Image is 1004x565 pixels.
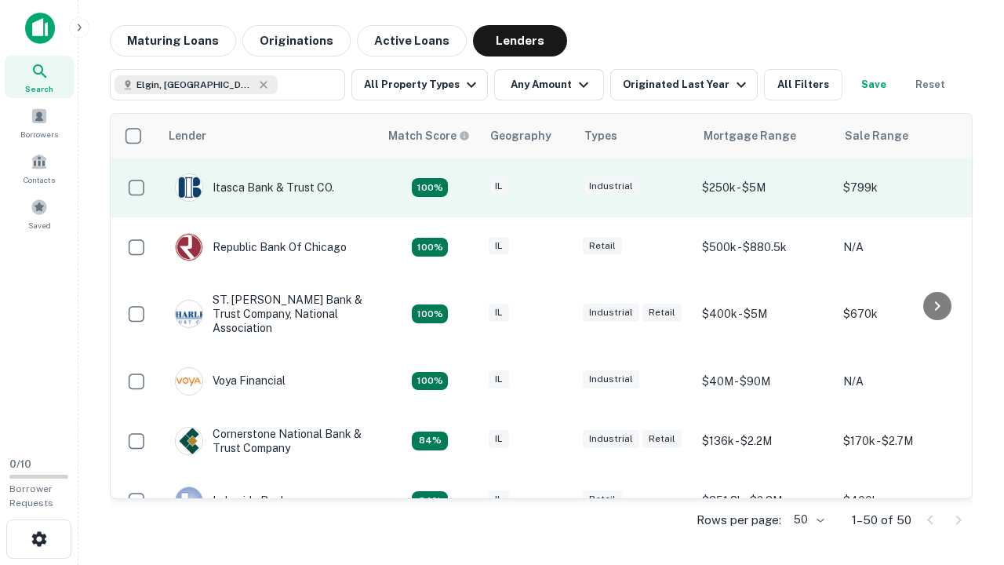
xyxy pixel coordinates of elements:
a: Borrowers [5,101,74,144]
div: IL [489,177,509,195]
p: Rows per page: [697,511,781,530]
th: Capitalize uses an advanced AI algorithm to match your search with the best lender. The match sco... [379,114,481,158]
button: Any Amount [494,69,604,100]
div: Retail [642,430,682,448]
div: Capitalize uses an advanced AI algorithm to match your search with the best lender. The match sco... [412,372,448,391]
span: 0 / 10 [9,458,31,470]
button: Originated Last Year [610,69,758,100]
span: Borrowers [20,128,58,140]
div: Originated Last Year [623,75,751,94]
img: picture [176,428,202,454]
th: Geography [481,114,575,158]
button: Originations [242,25,351,56]
img: capitalize-icon.png [25,13,55,44]
div: IL [489,237,509,255]
th: Mortgage Range [694,114,835,158]
div: 50 [788,508,827,531]
div: Sale Range [845,126,908,145]
div: Mortgage Range [704,126,796,145]
div: Capitalize uses an advanced AI algorithm to match your search with the best lender. The match sco... [412,491,448,510]
span: Borrower Requests [9,483,53,508]
a: Contacts [5,147,74,189]
div: IL [489,304,509,322]
button: All Property Types [351,69,488,100]
td: $670k [835,277,977,352]
img: picture [176,174,202,201]
div: Lakeside Bank [175,487,287,515]
a: Search [5,56,74,98]
p: 1–50 of 50 [852,511,911,530]
div: Lender [169,126,206,145]
td: $136k - $2.2M [694,411,835,471]
span: Search [25,82,53,95]
div: Capitalize uses an advanced AI algorithm to match your search with the best lender. The match sco... [412,432,448,450]
td: $400k [835,471,977,530]
div: Itasca Bank & Trust CO. [175,173,334,202]
img: picture [176,368,202,395]
h6: Match Score [388,127,467,144]
div: Retail [583,237,622,255]
th: Types [575,114,694,158]
div: Cornerstone National Bank & Trust Company [175,427,363,455]
td: $500k - $880.5k [694,217,835,277]
button: Lenders [473,25,567,56]
button: Reset [905,69,955,100]
div: Capitalize uses an advanced AI algorithm to match your search with the best lender. The match sco... [412,304,448,323]
div: Retail [642,304,682,322]
td: $40M - $90M [694,352,835,411]
td: $250k - $5M [694,158,835,217]
div: Types [584,126,617,145]
img: picture [176,487,202,514]
div: ST. [PERSON_NAME] Bank & Trust Company, National Association [175,293,363,336]
span: Contacts [24,173,55,186]
iframe: Chat Widget [926,439,1004,515]
div: Voya Financial [175,367,286,395]
img: picture [176,301,202,327]
div: Industrial [583,177,639,195]
div: Retail [583,490,622,508]
div: Republic Bank Of Chicago [175,233,347,261]
td: N/A [835,217,977,277]
div: Capitalize uses an advanced AI algorithm to match your search with the best lender. The match sco... [412,238,448,257]
a: Saved [5,192,74,235]
td: $351.8k - $2.3M [694,471,835,530]
td: $400k - $5M [694,277,835,352]
div: Industrial [583,370,639,388]
div: Capitalize uses an advanced AI algorithm to match your search with the best lender. The match sco... [412,178,448,197]
button: Active Loans [357,25,467,56]
div: Geography [490,126,551,145]
span: Saved [28,219,51,231]
div: IL [489,370,509,388]
button: Maturing Loans [110,25,236,56]
img: picture [176,234,202,261]
button: All Filters [764,69,842,100]
td: N/A [835,352,977,411]
div: IL [489,490,509,508]
span: Elgin, [GEOGRAPHIC_DATA], [GEOGRAPHIC_DATA] [136,78,254,92]
td: $170k - $2.7M [835,411,977,471]
th: Sale Range [835,114,977,158]
div: Industrial [583,304,639,322]
td: $799k [835,158,977,217]
div: Capitalize uses an advanced AI algorithm to match your search with the best lender. The match sco... [388,127,470,144]
div: IL [489,430,509,448]
th: Lender [159,114,379,158]
div: Industrial [583,430,639,448]
button: Save your search to get updates of matches that match your search criteria. [849,69,899,100]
